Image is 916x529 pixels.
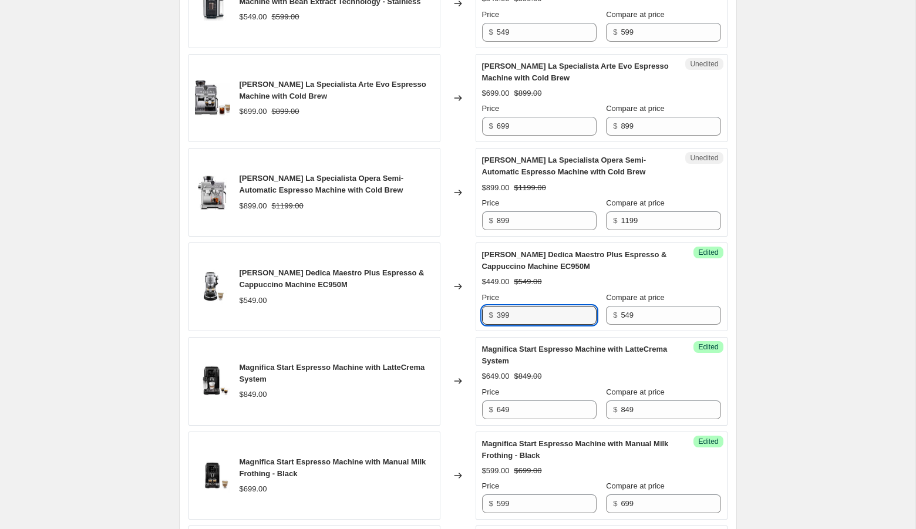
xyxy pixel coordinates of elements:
[613,28,617,36] span: $
[240,106,267,117] div: $699.00
[613,216,617,225] span: $
[482,10,500,19] span: Price
[613,311,617,319] span: $
[195,269,230,304] img: DedicaMaestroPlus_EC950M_1_ProductListing_700x_a0ff7396-5fdd-44e1-b6e3-1a5faee412ca_80x.webp
[195,80,230,116] img: 813Q4duRLPL._AC_SL1500_80x.jpg
[514,276,542,288] strike: $549.00
[489,122,493,130] span: $
[489,405,493,414] span: $
[240,483,267,495] div: $699.00
[272,200,304,212] strike: $1199.00
[482,276,510,288] div: $449.00
[514,370,542,382] strike: $849.00
[482,439,669,460] span: Magnifica Start Espresso Machine with Manual Milk Frothing - Black
[272,11,299,23] strike: $599.00
[240,457,426,478] span: Magnifica Start Espresso Machine with Manual Milk Frothing - Black
[606,104,665,113] span: Compare at price
[482,481,500,490] span: Price
[482,198,500,207] span: Price
[482,345,668,365] span: Magnifica Start Espresso Machine with LatteCrema System
[606,293,665,302] span: Compare at price
[240,11,267,23] div: $549.00
[482,156,646,176] span: [PERSON_NAME] La Specialista Opera Semi-Automatic Espresso Machine with Cold Brew
[690,153,718,163] span: Unedited
[514,465,542,477] strike: $699.00
[606,10,665,19] span: Compare at price
[482,182,510,194] div: $899.00
[514,87,542,99] strike: $899.00
[489,28,493,36] span: $
[613,405,617,414] span: $
[195,458,230,493] img: 281822_80x.jpg
[482,62,669,82] span: [PERSON_NAME] La Specialista Arte Evo Espresso Machine with Cold Brew
[698,437,718,446] span: Edited
[482,293,500,302] span: Price
[489,499,493,508] span: $
[698,342,718,352] span: Edited
[482,250,667,271] span: [PERSON_NAME] Dedica Maestro Plus Espresso & Cappuccino Machine EC950M
[240,268,425,289] span: [PERSON_NAME] Dedica Maestro Plus Espresso & Cappuccino Machine EC950M
[195,363,230,399] img: 281826_80x.jpg
[690,59,718,69] span: Unedited
[272,106,299,117] strike: $899.00
[482,370,510,382] div: $649.00
[482,87,510,99] div: $699.00
[613,499,617,508] span: $
[482,388,500,396] span: Price
[240,389,267,400] div: $849.00
[489,311,493,319] span: $
[606,198,665,207] span: Compare at price
[240,200,267,212] div: $899.00
[613,122,617,130] span: $
[240,80,426,100] span: [PERSON_NAME] La Specialista Arte Evo Espresso Machine with Cold Brew
[698,248,718,257] span: Edited
[240,363,425,383] span: Magnifica Start Espresso Machine with LatteCrema System
[240,174,404,194] span: [PERSON_NAME] La Specialista Opera Semi-Automatic Espresso Machine with Cold Brew
[606,481,665,490] span: Compare at price
[482,104,500,113] span: Price
[489,216,493,225] span: $
[606,388,665,396] span: Compare at price
[482,465,510,477] div: $599.00
[195,175,230,210] img: 278067_80x.jpg
[240,295,267,306] div: $549.00
[514,182,546,194] strike: $1199.00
